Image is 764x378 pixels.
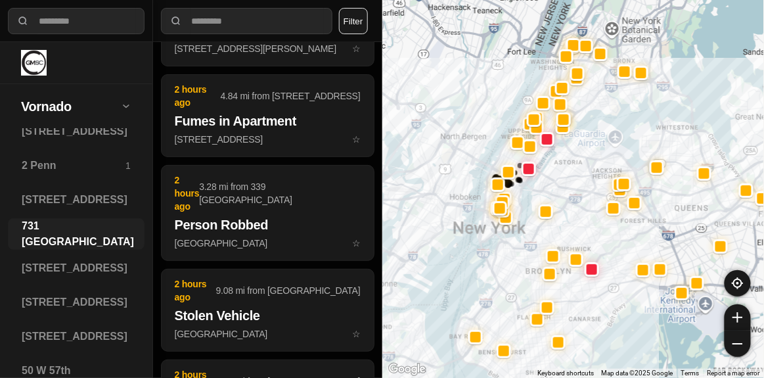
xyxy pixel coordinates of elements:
p: [GEOGRAPHIC_DATA] [175,237,361,250]
a: 2 hours ago3.28 mi from 339 [GEOGRAPHIC_DATA]Person Robbed[GEOGRAPHIC_DATA]star [161,237,374,248]
a: Open this area in Google Maps (opens a new window) [386,361,429,378]
img: Google [386,361,429,378]
button: 2 hours ago3.28 mi from 339 [GEOGRAPHIC_DATA]Person Robbed[GEOGRAPHIC_DATA]star [161,165,374,261]
p: [GEOGRAPHIC_DATA] [175,327,361,341]
span: star [352,43,361,54]
p: 3.28 mi from 339 [GEOGRAPHIC_DATA] [199,180,360,206]
a: 731 [GEOGRAPHIC_DATA] [8,218,145,250]
h3: [STREET_ADDRESS] [22,192,131,208]
a: [STREET_ADDRESS] [8,287,145,318]
button: zoom-in [725,304,751,331]
a: 2 Penn1 [8,150,145,181]
span: star [352,238,361,248]
a: 2 hours ago3.7 mi from [GEOGRAPHIC_DATA]Gas Odor in Apartment[STREET_ADDRESS][PERSON_NAME]star [161,43,374,54]
button: 2 hours ago4.84 mi from [STREET_ADDRESS]Fumes in Apartment[STREET_ADDRESS]star [161,74,374,157]
button: Filter [339,8,368,34]
a: [STREET_ADDRESS] [8,321,145,352]
h2: Stolen Vehicle [175,306,361,325]
img: logo [21,50,47,76]
img: recenter [732,277,744,289]
p: [STREET_ADDRESS][PERSON_NAME] [175,42,361,55]
a: Terms (opens in new tab) [681,369,700,377]
img: zoom-out [732,339,743,349]
a: [STREET_ADDRESS] [8,252,145,284]
button: zoom-out [725,331,751,357]
a: [STREET_ADDRESS] [8,116,145,147]
a: Report a map error [708,369,760,377]
p: 9.08 mi from [GEOGRAPHIC_DATA] [216,284,361,297]
h3: [STREET_ADDRESS] [22,329,131,344]
button: 2 hours ago9.08 mi from [GEOGRAPHIC_DATA]Stolen Vehicle[GEOGRAPHIC_DATA]star [161,269,374,352]
h3: 2 Penn [22,158,125,174]
h3: [STREET_ADDRESS] [22,260,131,276]
h2: Fumes in Apartment [175,112,361,130]
p: [STREET_ADDRESS] [175,133,361,146]
img: search [16,14,30,28]
p: 1 [125,159,131,172]
span: star [352,134,361,145]
h2: Vornado [21,97,121,116]
img: zoom-in [732,312,743,323]
a: 2 hours ago4.84 mi from [STREET_ADDRESS]Fumes in Apartment[STREET_ADDRESS]star [161,133,374,145]
h3: [STREET_ADDRESS] [22,295,131,310]
h2: Person Robbed [175,216,361,234]
a: [STREET_ADDRESS] [8,184,145,216]
h3: [STREET_ADDRESS] [22,124,131,139]
img: search [169,14,183,28]
p: 2 hours ago [175,83,221,109]
h3: 731 [GEOGRAPHIC_DATA] [22,218,134,250]
button: recenter [725,270,751,296]
span: star [352,329,361,339]
p: 2 hours ago [175,277,216,304]
span: Map data ©2025 Google [602,369,673,377]
button: Keyboard shortcuts [537,369,594,378]
img: open [121,101,131,111]
a: 2 hours ago9.08 mi from [GEOGRAPHIC_DATA]Stolen Vehicle[GEOGRAPHIC_DATA]star [161,328,374,339]
p: 2 hours ago [175,174,200,213]
p: 4.84 mi from [STREET_ADDRESS] [221,89,361,103]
